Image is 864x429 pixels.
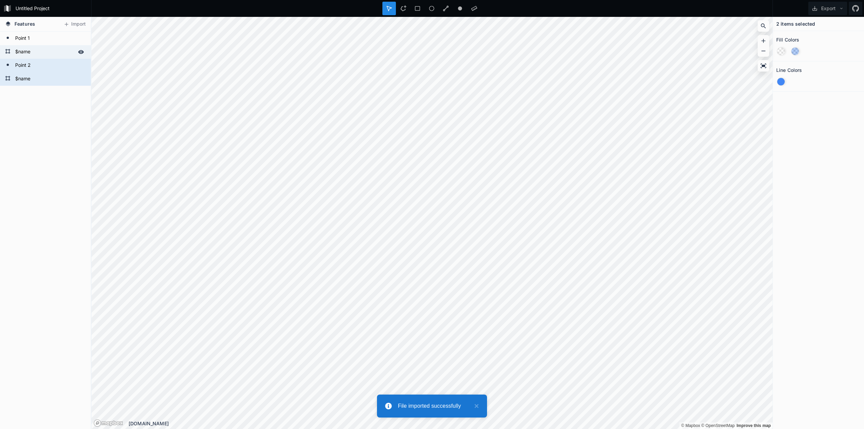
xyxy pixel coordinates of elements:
button: close [471,402,479,410]
h2: Line Colors [776,65,802,75]
a: OpenStreetMap [701,423,735,428]
button: Export [808,2,847,15]
a: Mapbox [681,423,700,428]
div: File imported successfully [398,402,471,410]
a: Map feedback [736,423,771,428]
h2: Fill Colors [776,34,800,45]
button: Import [60,19,89,30]
div: [DOMAIN_NAME] [129,420,773,427]
a: Mapbox logo [93,419,123,427]
span: Features [15,20,35,27]
h4: 2 items selected [776,20,815,27]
